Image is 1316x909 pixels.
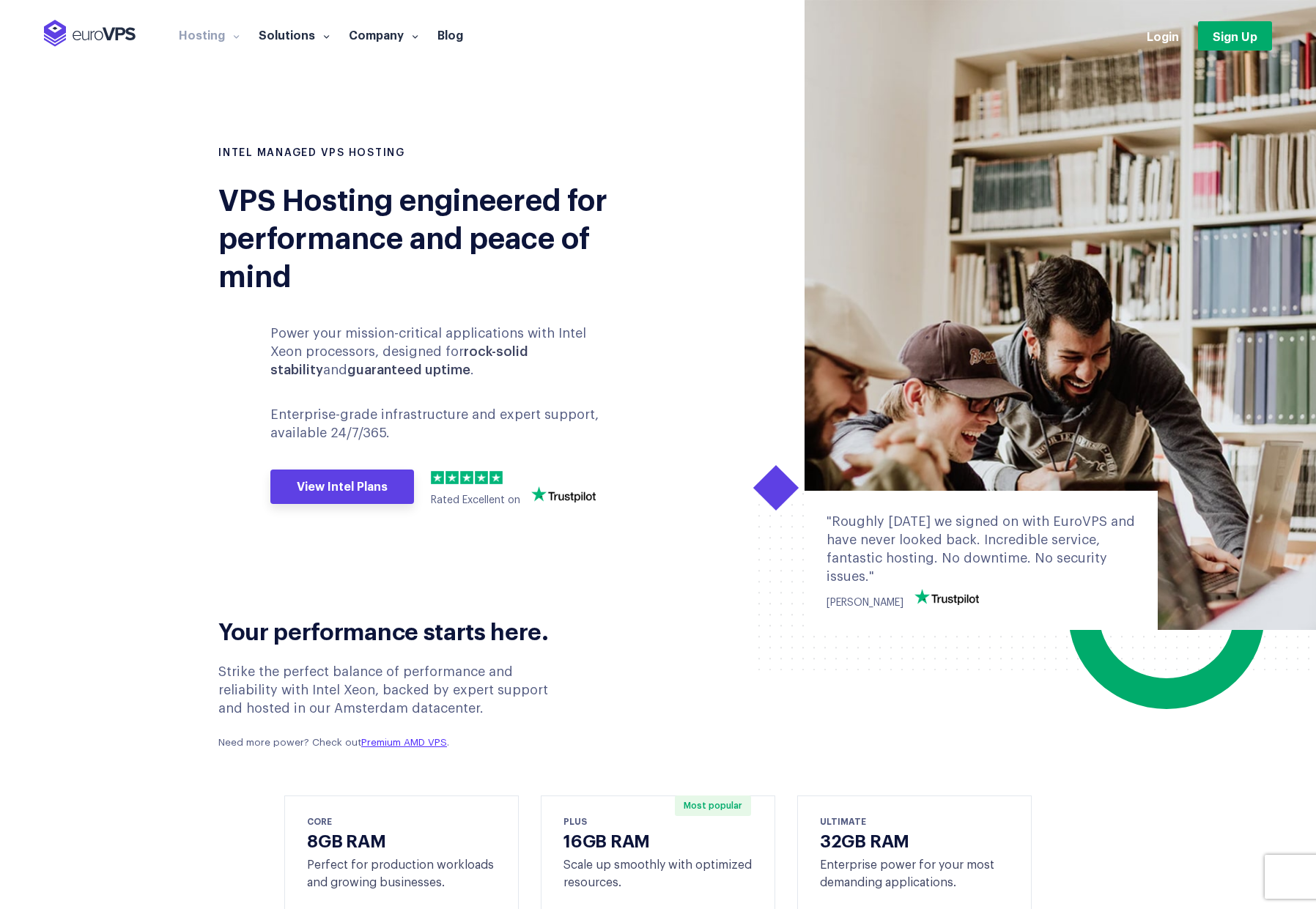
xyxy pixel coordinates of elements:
img: 3 [460,471,473,484]
img: 4 [475,471,488,484]
img: 5 [489,471,503,484]
div: ULTIMATE [820,815,1009,828]
h2: Your performance starts here. [218,615,572,645]
p: Need more power? Check out . [218,736,572,750]
div: Scale up smoothly with optimized resources. [563,856,753,891]
div: VPS Hosting engineered for performance and peace of mind [218,179,647,293]
a: Login [1147,28,1179,44]
span: Most popular [675,795,751,816]
div: "Roughly [DATE] we signed on with EuroVPS and have never looked back. Incredible service, fantast... [827,513,1136,587]
div: Perfect for production workloads and growing businesses. [307,856,496,891]
a: Blog [428,27,473,42]
a: View Intel Plans [270,470,414,505]
div: Strike the perfect balance of performance and reliability with Intel Xeon, backed by expert suppo... [218,663,572,751]
img: EuroVPS [44,20,136,47]
a: Hosting [169,27,249,42]
span: Rated Excellent on [431,495,520,505]
a: Sign Up [1198,21,1272,51]
a: Solutions [249,27,339,42]
span: [PERSON_NAME] [827,598,903,608]
div: Enterprise power for your most demanding applications. [820,856,1009,891]
h1: INTEL MANAGED VPS HOSTING [218,146,647,161]
h3: 32GB RAM [820,829,1009,850]
b: rock-solid stability [270,345,528,376]
p: Enterprise-grade infrastructure and expert support, available 24/7/365. [270,406,618,442]
img: 2 [446,471,459,484]
div: CORE [307,815,496,828]
a: Company [339,27,428,42]
div: PLUS [563,815,753,828]
p: Power your mission-critical applications with Intel Xeon processors, designed for and . [270,324,618,380]
h3: 8GB RAM [307,829,496,850]
h3: 16GB RAM [563,829,753,850]
img: 1 [431,471,444,484]
a: Premium AMD VPS [361,738,447,747]
b: guaranteed uptime [347,363,470,376]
